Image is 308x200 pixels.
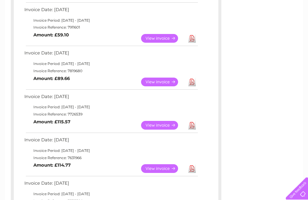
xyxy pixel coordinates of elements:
[23,147,199,155] td: Invoice Period: [DATE] - [DATE]
[33,32,69,38] b: Amount: £59.10
[288,26,302,30] a: Log out
[234,26,252,30] a: Telecoms
[33,119,70,125] b: Amount: £115.57
[268,26,283,30] a: Contact
[202,26,214,30] a: Water
[33,163,71,168] b: Amount: £114.77
[23,68,199,75] td: Invoice Reference: 7819680
[23,24,199,31] td: Invoice Reference: 7911601
[23,191,199,198] td: Invoice Period: [DATE] - [DATE]
[11,16,42,34] img: logo.png
[23,136,199,147] td: Invoice Date: [DATE]
[23,104,199,111] td: Invoice Period: [DATE] - [DATE]
[141,78,185,87] a: View
[23,111,199,118] td: Invoice Reference: 7726539
[256,26,264,30] a: Blog
[141,34,185,43] a: View
[23,180,199,191] td: Invoice Date: [DATE]
[188,165,196,173] a: Download
[23,60,199,68] td: Invoice Period: [DATE] - [DATE]
[188,121,196,130] a: Download
[12,3,297,29] div: Clear Business is a trading name of Verastar Limited (registered in [GEOGRAPHIC_DATA] No. 3667643...
[23,155,199,162] td: Invoice Reference: 7631966
[188,78,196,87] a: Download
[141,121,185,130] a: View
[33,76,70,82] b: Amount: £89.66
[141,165,185,173] a: View
[188,34,196,43] a: Download
[23,93,199,104] td: Invoice Date: [DATE]
[23,49,199,60] td: Invoice Date: [DATE]
[217,26,230,30] a: Energy
[23,6,199,17] td: Invoice Date: [DATE]
[23,17,199,24] td: Invoice Period: [DATE] - [DATE]
[195,3,236,11] a: 0333 014 3131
